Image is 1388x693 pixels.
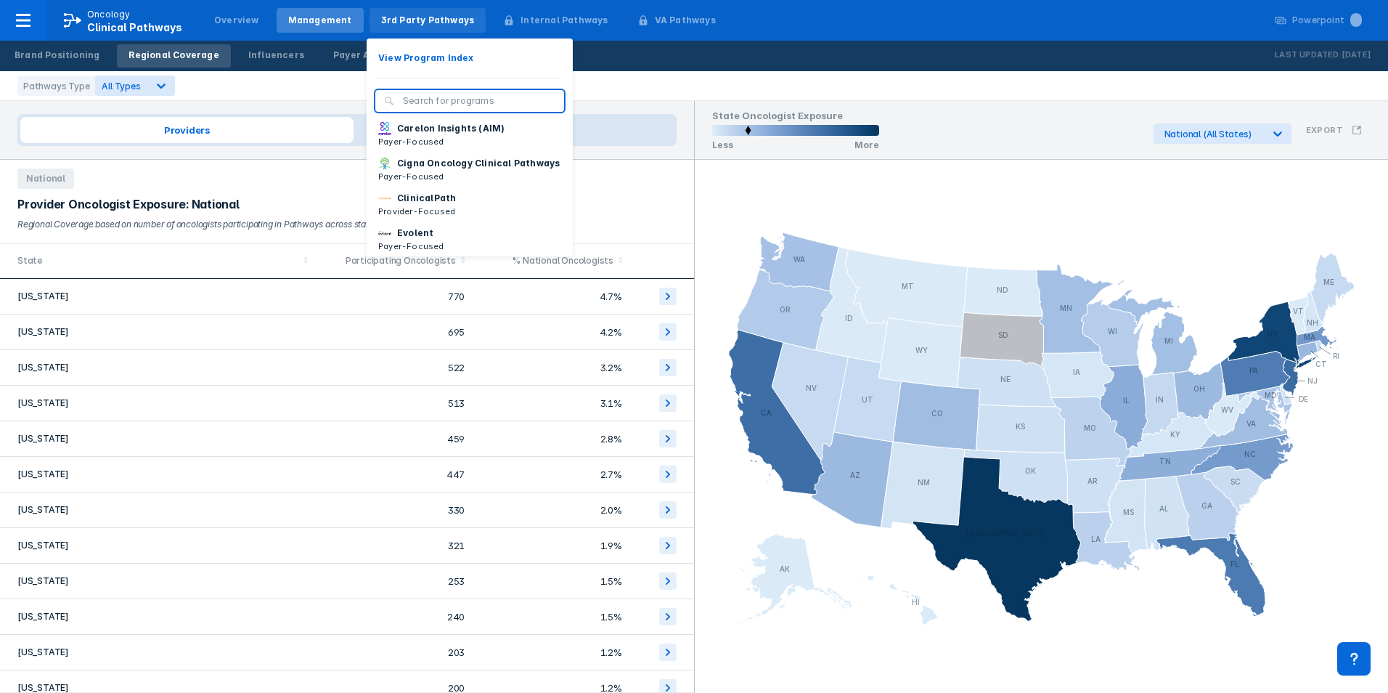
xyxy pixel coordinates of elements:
div: State [17,254,298,268]
img: new-century-health.png [378,227,391,240]
span: National [17,169,74,189]
p: Oncology [87,8,131,21]
td: 459 [316,421,473,457]
div: Influencers [248,49,304,62]
p: Less [712,139,733,150]
img: cigna-oncology-clinical-pathways.png [378,157,391,170]
span: All Types [102,81,140,92]
button: ClinicalPathProvider-Focused [367,187,573,222]
a: Overview [203,8,271,33]
td: 522 [316,350,473,386]
a: 3rd Party Pathways [370,8,486,33]
p: Cigna Oncology Clinical Pathways [397,157,560,170]
div: Brand Positioning [15,49,99,62]
td: 3.2% [473,350,631,386]
h1: State Oncologist Exposure [712,110,879,125]
p: Payer-Focused [378,240,444,253]
a: Regional Coverage [117,44,230,68]
p: Provider-Focused [378,205,456,218]
p: ClinicalPath [397,192,456,205]
td: 240 [316,599,473,635]
td: 3.1% [473,386,631,421]
a: Management [277,8,364,33]
div: Payer Adoption [333,49,407,62]
div: Participating Oncologists [324,254,456,268]
input: Search for programs [403,94,555,108]
td: 2.0% [473,493,631,528]
button: Cigna Oncology Clinical PathwaysPayer-Focused [367,153,573,187]
p: [DATE] [1342,48,1371,62]
a: Influencers [237,44,316,68]
td: 1.5% [473,599,631,635]
a: Payer Adoption [322,44,419,68]
td: 2.8% [473,421,631,457]
h3: Export [1306,125,1343,135]
button: View Program Index [367,47,573,69]
td: 4.7% [473,279,631,315]
a: Brand Positioning [3,44,111,68]
td: 1.9% [473,528,631,564]
span: Clinical Pathways [87,21,182,33]
div: % National Oncologists [482,254,613,268]
td: 1.5% [473,564,631,599]
td: 1.2% [473,635,631,670]
div: Management [288,14,352,27]
td: 770 [316,279,473,315]
p: Carelon Insights (AIM) [397,122,505,135]
div: Powerpoint [1292,14,1362,27]
div: Pathways Type [17,76,95,96]
td: 321 [316,528,473,564]
button: EvolentPayer-Focused [367,222,573,257]
div: Contact Support [1337,642,1371,676]
div: Regional Coverage based on number of oncologists participating in Pathways across states [17,217,677,232]
p: Payer-Focused [378,135,505,148]
img: via-oncology.png [378,192,391,205]
button: Export [1297,116,1371,144]
div: Internal Pathways [520,14,608,27]
p: More [854,139,879,150]
div: Regional Coverage [128,49,219,62]
td: 253 [316,564,473,599]
div: VA Pathways [655,14,716,27]
td: 513 [316,386,473,421]
span: Providers [20,117,354,143]
td: 447 [316,457,473,493]
div: Overview [214,14,259,27]
td: 2.7% [473,457,631,493]
td: 330 [316,493,473,528]
p: Payer-Focused [378,170,560,183]
td: 203 [316,635,473,670]
div: National (All States) [1164,129,1262,139]
span: Payers [354,117,674,143]
img: carelon-insights.png [378,122,391,135]
button: Carelon Insights (AIM)Payer-Focused [367,118,573,153]
td: 695 [316,315,473,350]
p: Evolent [397,227,433,240]
div: Provider Oncologist Exposure: National [17,198,677,211]
td: 4.2% [473,315,631,350]
div: 3rd Party Pathways [381,14,475,27]
p: View Program Index [378,52,474,65]
p: Last Updated: [1275,48,1342,62]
